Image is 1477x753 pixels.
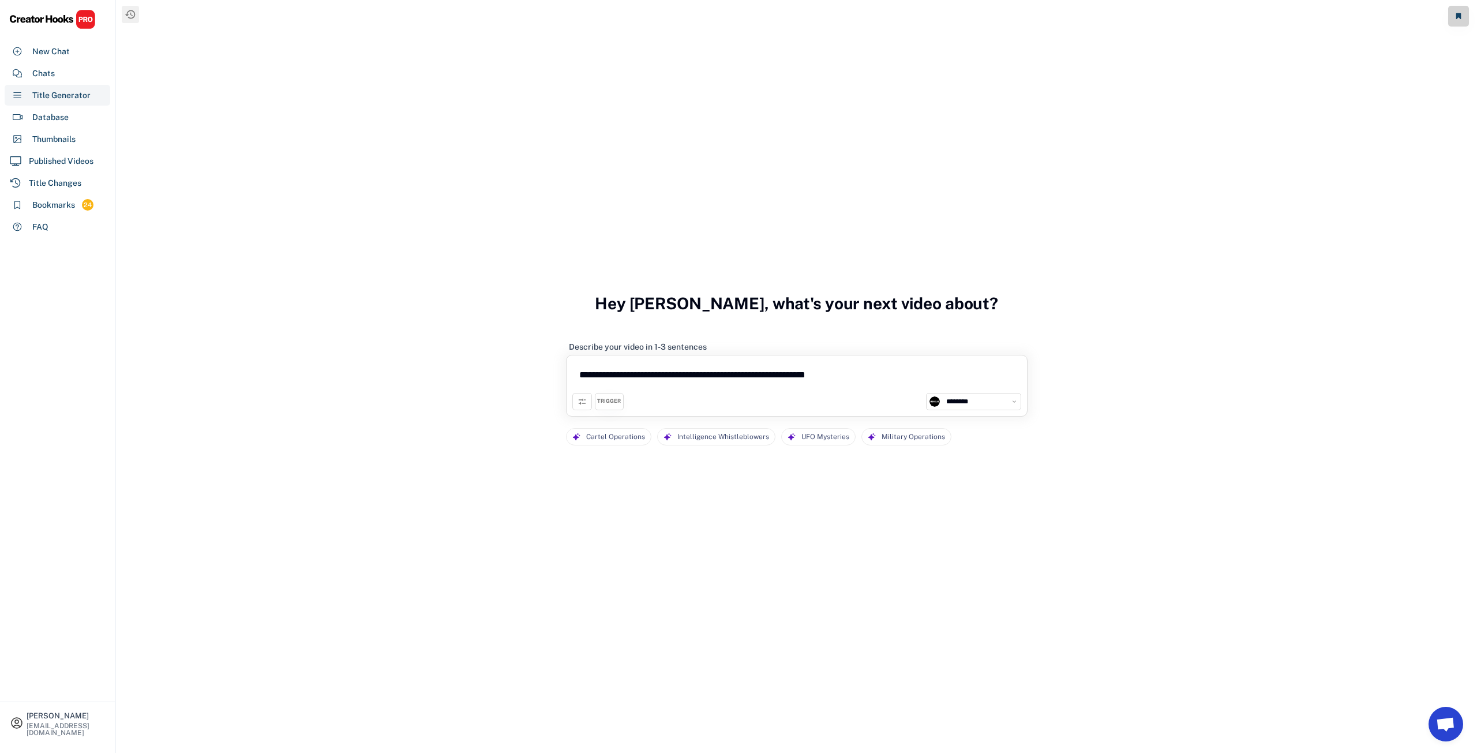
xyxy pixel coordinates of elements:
div: Title Generator [32,89,91,102]
div: Published Videos [29,155,93,167]
div: [EMAIL_ADDRESS][DOMAIN_NAME] [27,722,105,736]
div: UFO Mysteries [801,429,849,445]
div: Chats [32,68,55,80]
div: Military Operations [882,429,945,445]
a: Open chat [1429,707,1463,741]
div: Intelligence Whistleblowers [677,429,769,445]
div: TRIGGER [597,398,621,405]
div: 24 [82,200,93,210]
div: FAQ [32,221,48,233]
div: Thumbnails [32,133,76,145]
img: channels4_profile.jpg [929,396,940,407]
h3: Hey [PERSON_NAME], what's your next video about? [595,282,998,325]
div: [PERSON_NAME] [27,712,105,720]
div: Cartel Operations [586,429,645,445]
img: CHPRO%20Logo.svg [9,9,96,29]
div: Describe your video in 1-3 sentences [569,342,707,352]
div: Title Changes [29,177,81,189]
div: Database [32,111,69,123]
div: New Chat [32,46,70,58]
div: Bookmarks [32,199,75,211]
